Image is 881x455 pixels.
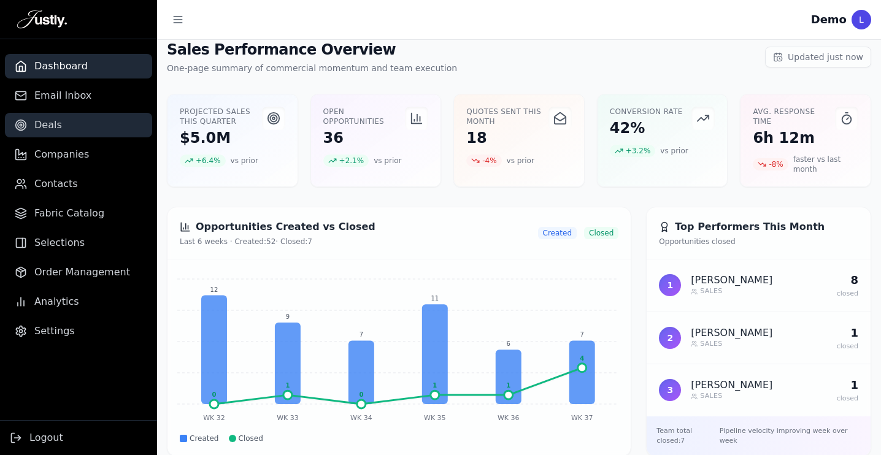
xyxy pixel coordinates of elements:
div: 1 [659,274,681,296]
a: Selections [5,231,152,255]
text: WK 33 [277,414,299,422]
span: Companies [34,147,89,162]
span: Contacts [34,177,78,191]
p: Sales [691,286,772,297]
span: vs prior [374,156,401,166]
text: WK 36 [498,414,520,422]
p: 1 [837,324,858,342]
p: [PERSON_NAME] [691,379,772,391]
p: Last 6 weeks · Created: 52 · Closed: 7 [180,237,375,247]
p: 1 [837,377,858,394]
span: vs prior [507,156,534,166]
text: 6 [507,340,510,347]
a: Order Management [5,260,152,285]
text: WK 34 [350,414,372,422]
p: 18 [466,129,548,147]
span: Logout [29,430,63,445]
p: Sales [691,391,772,402]
a: Analytics [5,289,152,314]
div: 2 [659,327,681,349]
text: 7 [580,332,584,338]
a: Companies [5,142,152,167]
div: Closed [229,434,263,443]
text: 0 [212,391,217,398]
span: Team total closed: 7 [656,426,719,446]
span: Selections [34,235,85,250]
p: closed [837,342,858,352]
span: Order Management [34,265,130,280]
text: 1 [433,382,437,389]
p: 6h 12m [753,129,835,147]
text: WK 32 [203,414,225,422]
p: 42% [610,119,683,137]
a: Deals [5,113,152,137]
p: Sales [691,339,772,350]
text: 11 [431,295,439,302]
text: 1 [507,382,511,389]
p: closed [837,289,858,299]
button: Logout [10,430,63,445]
h1: Sales Performance Overview [167,40,457,59]
h2: Top Performers This Month [659,220,858,234]
h2: Opportunities Created vs Closed [180,220,375,234]
p: $5.0M [180,129,262,147]
a: Settings [5,319,152,343]
text: 12 [210,286,218,293]
span: + 3.2 % [610,145,656,157]
span: Fabric Catalog [34,206,104,221]
div: L [852,10,871,29]
text: WK 35 [424,414,446,422]
span: Analytics [34,294,79,309]
p: closed [837,394,858,404]
text: WK 37 [571,414,593,422]
text: 1 [286,382,290,389]
p: 8 [837,272,858,289]
span: + 2.1 % [323,155,369,167]
span: -4 % [466,155,501,167]
p: Open Opportunities [323,107,406,126]
div: 3 [659,379,681,401]
p: Avg. Response Time [753,107,835,126]
p: [PERSON_NAME] [691,274,772,286]
span: Dashboard [34,59,88,74]
div: Demo [811,11,847,28]
span: Email Inbox [34,88,91,103]
div: Created [180,434,219,443]
a: Contacts [5,172,152,196]
span: faster vs last month [793,155,858,174]
a: Fabric Catalog [5,201,152,226]
button: Toggle sidebar [167,9,189,31]
span: Pipeline velocity improving week over week [720,426,861,446]
p: Opportunities closed [659,237,858,247]
span: + 6.4 % [180,155,226,167]
p: Projected Sales This Quarter [180,107,262,126]
a: Dashboard [5,54,152,78]
p: [PERSON_NAME] [691,327,772,339]
img: Justly Logo [17,10,67,29]
span: vs prior [660,146,688,156]
text: 7 [360,332,363,338]
p: 36 [323,129,406,147]
p: One-page summary of commercial momentum and team execution [167,62,457,74]
span: Created [538,227,577,239]
p: Quotes Sent This Month [466,107,548,126]
span: -8 % [753,158,788,170]
span: vs prior [231,156,258,166]
text: 4 [580,355,585,362]
span: Closed [584,227,618,239]
span: Deals [34,118,62,132]
p: Conversion Rate [610,107,683,117]
a: Email Inbox [5,83,152,108]
span: Settings [34,324,75,338]
text: 9 [286,313,290,320]
text: 0 [360,391,364,398]
span: Updated just now [788,51,863,63]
